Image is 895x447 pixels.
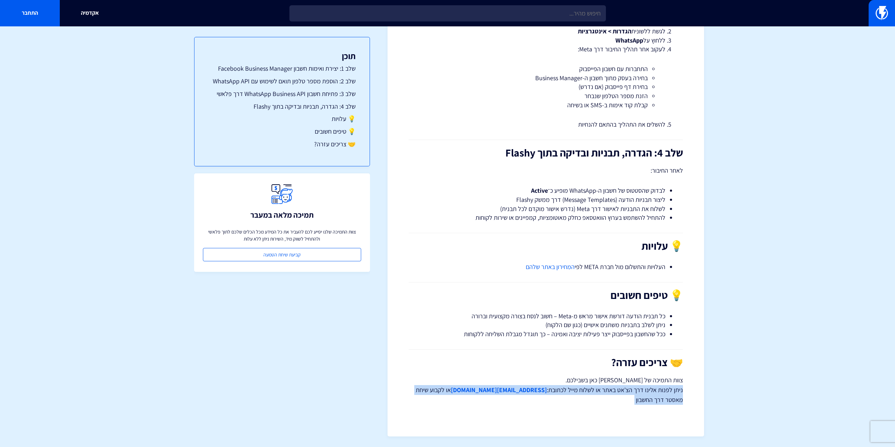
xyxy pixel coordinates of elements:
li: לשלוח את התבניות לאישור דרך Meta (נדרש אישור מוקדם לכל תבנית) [426,204,665,213]
a: שלב 4: הגדרה, תבניות ובדיקה בתוך Flashy [209,102,356,111]
li: לבדוק שהסטטוס של חשבון ה-WhatsApp מופיע כ־ [426,186,665,195]
a: שלב 3: פתיחת חשבון WhatsApp Business API דרך פלאשי [209,89,356,98]
a: 🤝 צריכים עזרה? [209,140,356,149]
h2: 💡 עלויות [409,240,683,252]
li: לגשת ללשונית [426,27,665,36]
li: להשלים את התהליך בהתאם להנחיות [426,120,665,129]
p: צוות התמיכה של [PERSON_NAME] כאן בשבילכם. ניתן לפנות אלינו דרך הצ’אט באתר או לשלוח מייל לכתובת: א... [409,375,683,405]
h3: תמיכה מלאה במעבר [250,211,314,219]
p: צוות התמיכה שלנו יסייע לכם להעביר את כל המידע מכל הכלים שלכם לתוך פלאשי ולהתחיל לשווק מיד, השירות... [203,228,361,242]
input: חיפוש מהיר... [289,5,606,21]
li: הזנת מספר הטלפון שנבחר [444,91,648,101]
h2: 🤝 צריכים עזרה? [409,357,683,368]
li: בחירה בעסק מתוך חשבון ה-Business Manager [444,74,648,83]
li: להתחיל להשתמש בערוץ הוואטסאפ כחלק מאוטומציות, קמפיינים או שירות לקוחות [426,213,665,222]
strong: Active [531,186,548,194]
p: לאחר החיבור: [409,166,683,175]
li: לעקוב אחר תהליך החיבור דרך Meta: [426,45,665,109]
h2: שלב 4: הגדרה, תבניות ובדיקה בתוך Flashy [409,147,683,159]
a: שלב 2: הוספת מספר טלפון תואם לשימוש עם WhatsApp API [209,77,356,86]
li: העלויות והתשלום מול חברת META לפי [426,262,665,272]
a: 💡 עלויות [209,114,356,123]
h3: תוכן [209,51,356,60]
li: ליצור תבניות הודעה (Message Templates) דרך ממשק Flashy [426,195,665,204]
li: ללחוץ על [426,36,665,45]
li: ניתן לשלב בתבניות משתנים אישיים (כגון שם הלקוח) [426,320,665,330]
li: בחירת דף פייסבוק (אם נדרש) [444,82,648,91]
a: המחירון באתר שלהם [526,263,575,271]
a: [EMAIL_ADDRESS][DOMAIN_NAME] [451,386,547,394]
a: קביעת שיחת הטמעה [203,248,361,261]
li: כל תבנית הודעה דורשת אישור מראש מ-Meta – חשוב לנסח בצורה מקצועית וברורה [426,312,665,321]
strong: WhatsApp [615,36,643,44]
h2: 💡 טיפים חשובים [409,289,683,301]
li: קבלת קוד אימות ב-SMS או בשיחה [444,101,648,110]
a: שלב 1: יצירת ואימות חשבון Facebook Business Manager [209,64,356,73]
li: התחברות עם חשבון הפייסבוק [444,64,648,74]
strong: הגדרות > אינטגרציות [578,27,631,35]
li: ככל שהחשבון בפייסבוק ייצר פעילות יציבה ואמינה – כך תוגדל מגבלת השליחה ללקוחות [426,330,665,339]
a: 💡 טיפים חשובים [209,127,356,136]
